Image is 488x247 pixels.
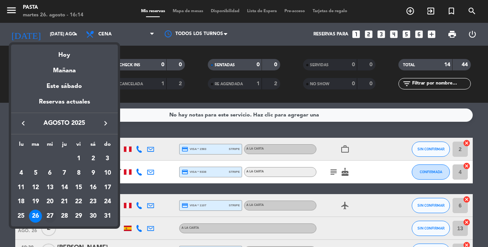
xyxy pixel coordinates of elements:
[100,166,115,180] td: 10 de agosto de 2025
[87,181,100,194] div: 16
[99,118,112,128] button: keyboard_arrow_right
[58,167,71,180] div: 7
[14,151,72,166] td: AGO.
[72,210,85,223] div: 29
[71,140,86,152] th: viernes
[101,181,114,194] div: 17
[87,195,100,208] div: 23
[28,209,43,223] td: 26 de agosto de 2025
[86,180,100,195] td: 16 de agosto de 2025
[101,195,114,208] div: 24
[29,181,42,194] div: 12
[28,180,43,195] td: 12 de agosto de 2025
[86,151,100,166] td: 2 de agosto de 2025
[101,152,114,165] div: 3
[87,152,100,165] div: 2
[58,181,71,194] div: 14
[29,167,42,180] div: 5
[57,180,72,195] td: 14 de agosto de 2025
[43,210,56,223] div: 27
[71,166,86,180] td: 8 de agosto de 2025
[15,195,28,208] div: 18
[86,140,100,152] th: sábado
[14,166,29,180] td: 4 de agosto de 2025
[100,180,115,195] td: 17 de agosto de 2025
[86,166,100,180] td: 9 de agosto de 2025
[101,210,114,223] div: 31
[72,152,85,165] div: 1
[71,180,86,195] td: 15 de agosto de 2025
[87,167,100,180] div: 9
[15,181,28,194] div: 11
[100,194,115,209] td: 24 de agosto de 2025
[72,181,85,194] div: 15
[57,140,72,152] th: jueves
[14,194,29,209] td: 18 de agosto de 2025
[100,140,115,152] th: domingo
[43,181,56,194] div: 13
[11,97,118,113] div: Reservas actuales
[57,166,72,180] td: 7 de agosto de 2025
[86,194,100,209] td: 23 de agosto de 2025
[28,194,43,209] td: 19 de agosto de 2025
[58,195,71,208] div: 21
[43,140,57,152] th: miércoles
[71,194,86,209] td: 22 de agosto de 2025
[30,118,99,128] span: agosto 2025
[28,166,43,180] td: 5 de agosto de 2025
[86,209,100,223] td: 30 de agosto de 2025
[71,151,86,166] td: 1 de agosto de 2025
[28,140,43,152] th: martes
[72,195,85,208] div: 22
[100,209,115,223] td: 31 de agosto de 2025
[19,119,28,128] i: keyboard_arrow_left
[14,140,29,152] th: lunes
[43,209,57,223] td: 27 de agosto de 2025
[15,167,28,180] div: 4
[11,60,118,76] div: Mañana
[87,210,100,223] div: 30
[100,151,115,166] td: 3 de agosto de 2025
[43,180,57,195] td: 13 de agosto de 2025
[58,210,71,223] div: 28
[43,167,56,180] div: 6
[14,209,29,223] td: 25 de agosto de 2025
[29,195,42,208] div: 19
[43,166,57,180] td: 6 de agosto de 2025
[11,45,118,60] div: Hoy
[57,194,72,209] td: 21 de agosto de 2025
[11,76,118,97] div: Este sábado
[101,167,114,180] div: 10
[71,209,86,223] td: 29 de agosto de 2025
[57,209,72,223] td: 28 de agosto de 2025
[43,194,57,209] td: 20 de agosto de 2025
[72,167,85,180] div: 8
[43,195,56,208] div: 20
[101,119,110,128] i: keyboard_arrow_right
[29,210,42,223] div: 26
[16,118,30,128] button: keyboard_arrow_left
[14,180,29,195] td: 11 de agosto de 2025
[15,210,28,223] div: 25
